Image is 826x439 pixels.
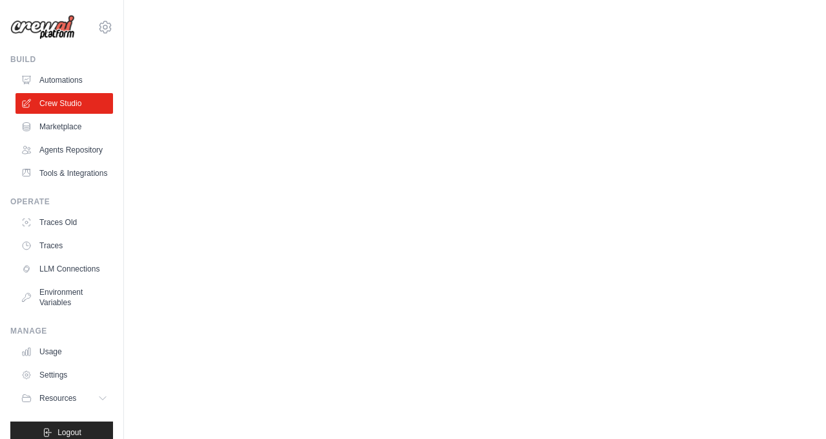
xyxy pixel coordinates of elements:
[57,427,81,438] span: Logout
[10,197,113,207] div: Operate
[39,393,76,403] span: Resources
[10,15,75,40] img: Logo
[15,163,113,184] a: Tools & Integrations
[15,70,113,91] a: Automations
[15,341,113,362] a: Usage
[15,116,113,137] a: Marketplace
[15,259,113,279] a: LLM Connections
[15,235,113,256] a: Traces
[10,54,113,65] div: Build
[10,326,113,336] div: Manage
[15,140,113,160] a: Agents Repository
[15,388,113,409] button: Resources
[15,282,113,313] a: Environment Variables
[15,212,113,233] a: Traces Old
[15,365,113,385] a: Settings
[15,93,113,114] a: Crew Studio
